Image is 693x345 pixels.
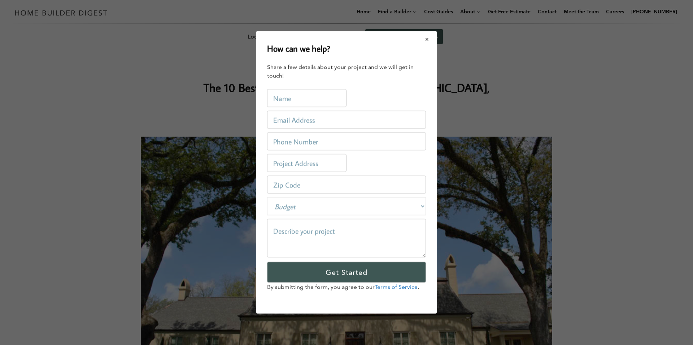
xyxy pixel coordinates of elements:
p: By submitting the form, you agree to our . [267,283,426,292]
div: Share a few details about your project and we will get in touch! [267,63,426,80]
input: Get Started [267,262,426,283]
input: Name [267,89,346,107]
input: Phone Number [267,133,426,151]
iframe: Drift Widget Chat Controller [657,309,684,336]
button: Close modal [418,32,437,47]
h2: How can we help? [267,42,330,55]
input: Email Address [267,111,426,129]
input: Project Address [267,154,346,172]
a: Terms of Service [375,284,418,291]
input: Zip Code [267,176,426,194]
